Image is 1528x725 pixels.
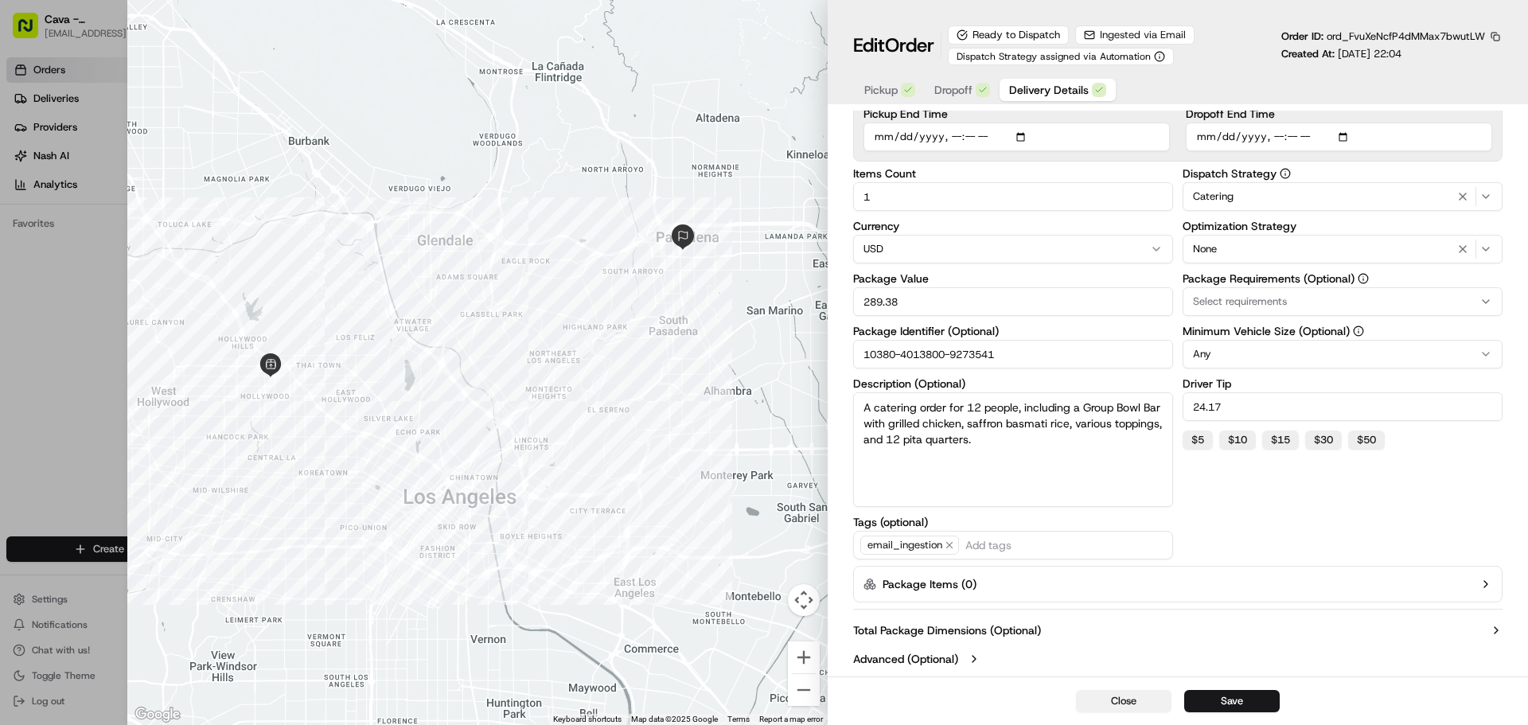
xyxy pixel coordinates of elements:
[1183,220,1503,232] label: Optimization Strategy
[16,314,29,327] div: 📗
[1281,47,1401,61] p: Created At:
[631,715,718,723] span: Map data ©2025 Google
[1183,325,1503,337] label: Minimum Vehicle Size (Optional)
[1076,690,1171,712] button: Close
[1193,294,1287,309] span: Select requirements
[885,33,934,58] span: Order
[1075,25,1195,45] button: Ingested via Email
[853,378,1173,389] label: Description (Optional)
[853,182,1173,211] input: Enter items count
[1183,287,1503,316] button: Select requirements
[1280,168,1291,179] button: Dispatch Strategy
[948,25,1069,45] div: Ready to Dispatch
[883,576,976,592] label: Package Items ( 0 )
[16,152,45,181] img: 1736555255976-a54dd68f-1ca7-489b-9aae-adbdc363a1c4
[788,674,820,706] button: Zoom out
[128,306,262,335] a: 💻API Documentation
[1186,108,1492,119] label: Dropoff End Time
[853,622,1041,638] label: Total Package Dimensions (Optional)
[860,536,959,555] span: email_ingestion
[788,641,820,673] button: Zoom in
[134,314,147,327] div: 💻
[1183,392,1503,421] input: Enter driver tip
[853,33,934,58] h1: Edit
[1305,431,1342,450] button: $30
[934,82,973,98] span: Dropoff
[853,651,1503,667] button: Advanced (Optional)
[16,64,290,89] p: Welcome 👋
[1183,182,1503,211] button: Catering
[1183,168,1503,179] label: Dispatch Strategy
[759,715,823,723] a: Report a map error
[112,351,193,364] a: Powered byPylon
[853,340,1173,368] input: Enter package identifier
[10,306,128,335] a: 📗Knowledge Base
[788,584,820,616] button: Map camera controls
[1338,47,1401,60] span: [DATE] 22:04
[853,287,1173,316] input: Enter package value
[1219,431,1256,450] button: $10
[16,232,41,263] img: Wisdom Oko
[1183,273,1503,284] label: Package Requirements (Optional)
[853,622,1503,638] button: Total Package Dimensions (Optional)
[49,247,170,259] span: Wisdom [PERSON_NAME]
[16,16,48,48] img: Nash
[1281,29,1485,44] p: Order ID:
[131,704,184,725] img: Google
[16,207,102,220] div: Past conversations
[853,325,1173,337] label: Package Identifier (Optional)
[150,313,255,329] span: API Documentation
[1183,431,1213,450] button: $5
[32,248,45,260] img: 1736555255976-a54dd68f-1ca7-489b-9aae-adbdc363a1c4
[1183,378,1503,389] label: Driver Tip
[1184,690,1280,712] button: Save
[1183,235,1503,263] button: None
[41,103,263,119] input: Clear
[727,715,750,723] a: Terms
[853,168,1173,179] label: Items Count
[553,714,622,725] button: Keyboard shortcuts
[173,247,178,259] span: •
[247,204,290,223] button: See all
[1348,431,1385,450] button: $50
[1009,82,1089,98] span: Delivery Details
[853,220,1173,232] label: Currency
[1353,325,1364,337] button: Minimum Vehicle Size (Optional)
[1327,29,1485,43] span: ord_FvuXeNcfP4dMMax7bwutLW
[271,157,290,176] button: Start new chat
[33,152,62,181] img: 8571987876998_91fb9ceb93ad5c398215_72.jpg
[863,108,1170,119] label: Pickup End Time
[948,48,1174,65] button: Dispatch Strategy assigned via Automation
[957,50,1151,63] span: Dispatch Strategy assigned via Automation
[853,392,1173,507] textarea: A catering order for 12 people, including a Group Bowl Bar with grilled chicken, saffron basmati ...
[853,651,958,667] label: Advanced (Optional)
[1358,273,1369,284] button: Package Requirements (Optional)
[1100,28,1186,42] span: Ingested via Email
[853,273,1173,284] label: Package Value
[1262,431,1299,450] button: $15
[158,352,193,364] span: Pylon
[181,247,214,259] span: [DATE]
[72,152,261,168] div: Start new chat
[32,313,122,329] span: Knowledge Base
[1193,242,1217,256] span: None
[853,566,1503,602] button: Package Items (0)
[131,704,184,725] a: Open this area in Google Maps (opens a new window)
[864,82,898,98] span: Pickup
[853,516,1173,528] label: Tags (optional)
[72,168,219,181] div: We're available if you need us!
[1193,189,1234,204] span: Catering
[962,536,1166,555] input: Add tags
